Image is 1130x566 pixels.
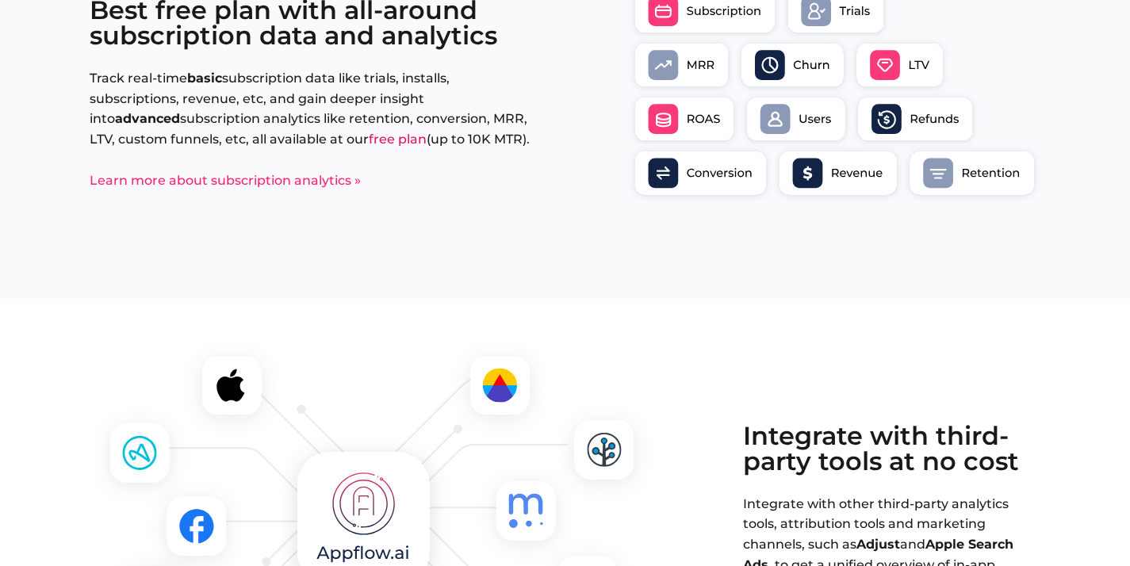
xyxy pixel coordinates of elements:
[115,111,180,126] strong: advanced
[187,71,222,86] strong: basic
[856,537,900,552] strong: Adjust
[90,68,539,149] p: Track real-time subscription data like trials, installs, subscriptions, revenue, etc, and gain de...
[90,173,361,188] a: Learn more about subscription analytics »
[743,423,1041,474] h2: Integrate with third-party tools at no cost
[369,132,427,147] a: free plan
